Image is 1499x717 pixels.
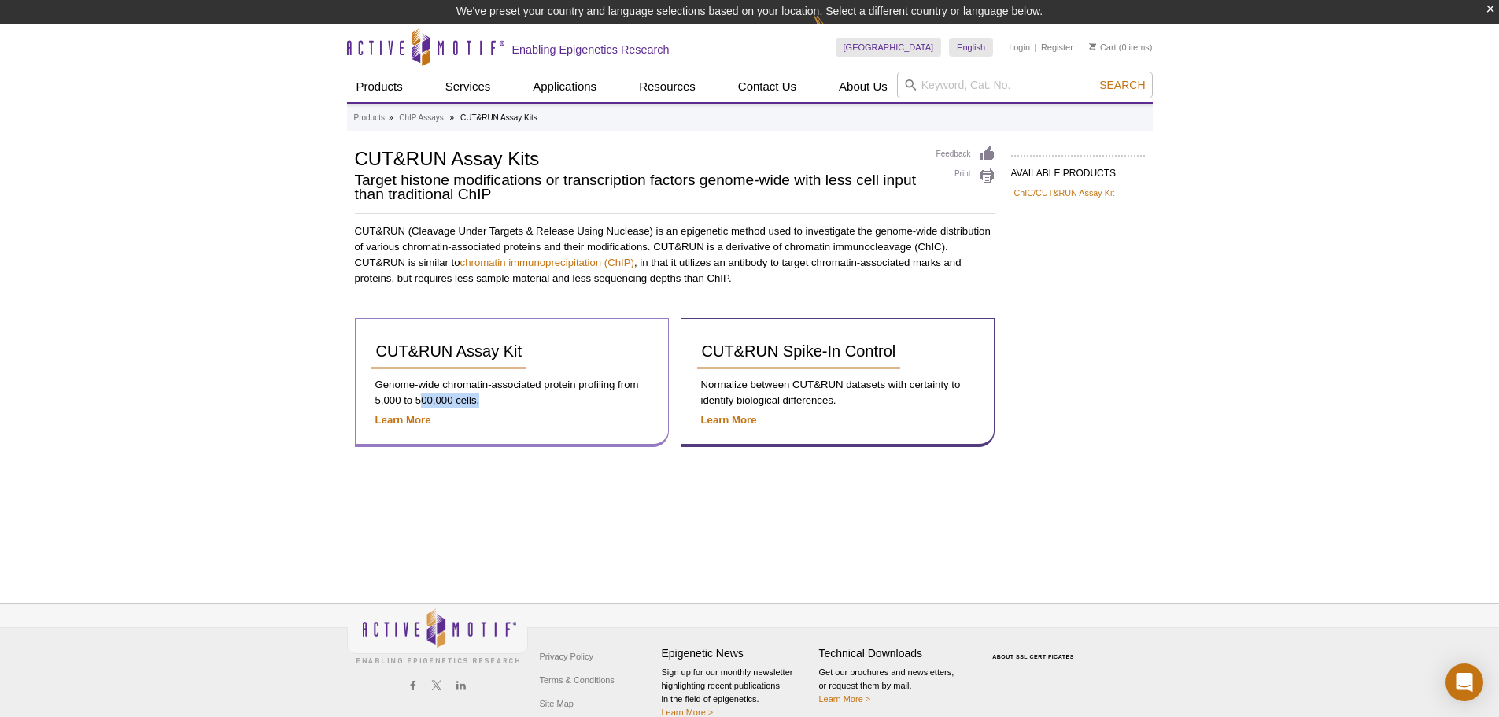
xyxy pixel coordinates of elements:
button: Search [1095,78,1150,92]
span: Search [1099,79,1145,91]
a: English [949,38,993,57]
p: CUT&RUN (Cleavage Under Targets & Release Using Nuclease) is an epigenetic method used to investi... [355,224,995,286]
a: CUT&RUN Assay Kit [371,334,527,369]
li: CUT&RUN Assay Kits [460,113,537,122]
img: Your Cart [1089,43,1096,50]
h4: Epigenetic News [662,647,811,660]
li: | [1035,38,1037,57]
a: Learn More [701,414,757,426]
a: CUT&RUN Spike-In Control [697,334,901,369]
a: ChIP Assays [399,111,444,125]
a: Applications [523,72,606,102]
a: Learn More > [819,694,871,704]
a: Site Map [536,692,578,715]
li: » [450,113,455,122]
h2: Enabling Epigenetics Research [512,43,670,57]
a: Products [347,72,412,102]
a: Login [1009,42,1030,53]
div: Open Intercom Messenger [1445,663,1483,701]
li: » [389,113,393,122]
a: [GEOGRAPHIC_DATA] [836,38,942,57]
h4: Technical Downloads [819,647,969,660]
a: Learn More > [662,708,714,717]
a: ABOUT SSL CERTIFICATES [992,654,1074,660]
p: Normalize between CUT&RUN datasets with certainty to identify biological differences. [697,377,978,408]
h1: CUT&RUN Assay Kits [355,146,921,169]
a: Privacy Policy [536,645,597,668]
a: Products [354,111,385,125]
a: Feedback [936,146,995,163]
a: Learn More [375,414,431,426]
table: Click to Verify - This site chose Symantec SSL for secure e-commerce and confidential communicati... [977,631,1095,666]
a: ChIC/CUT&RUN Assay Kit [1014,186,1115,200]
a: chromatin immunoprecipitation (ChIP) [460,257,634,268]
li: (0 items) [1089,38,1153,57]
a: Print [936,167,995,184]
input: Keyword, Cat. No. [897,72,1153,98]
p: Genome-wide chromatin-associated protein profiling from 5,000 to 500,000 cells. [371,377,652,408]
a: Contact Us [729,72,806,102]
h2: AVAILABLE PRODUCTS [1011,155,1145,183]
span: CUT&RUN Spike-In Control [702,342,896,360]
a: About Us [829,72,897,102]
a: Cart [1089,42,1117,53]
a: Resources [630,72,705,102]
h2: Target histone modifications or transcription factors genome-wide with less cell input than tradi... [355,173,921,201]
p: Get our brochures and newsletters, or request them by mail. [819,666,969,706]
span: CUT&RUN Assay Kit [376,342,522,360]
a: Register [1041,42,1073,53]
a: Services [436,72,500,102]
img: Change Here [813,12,855,49]
a: Terms & Conditions [536,668,618,692]
img: Active Motif, [347,604,528,667]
